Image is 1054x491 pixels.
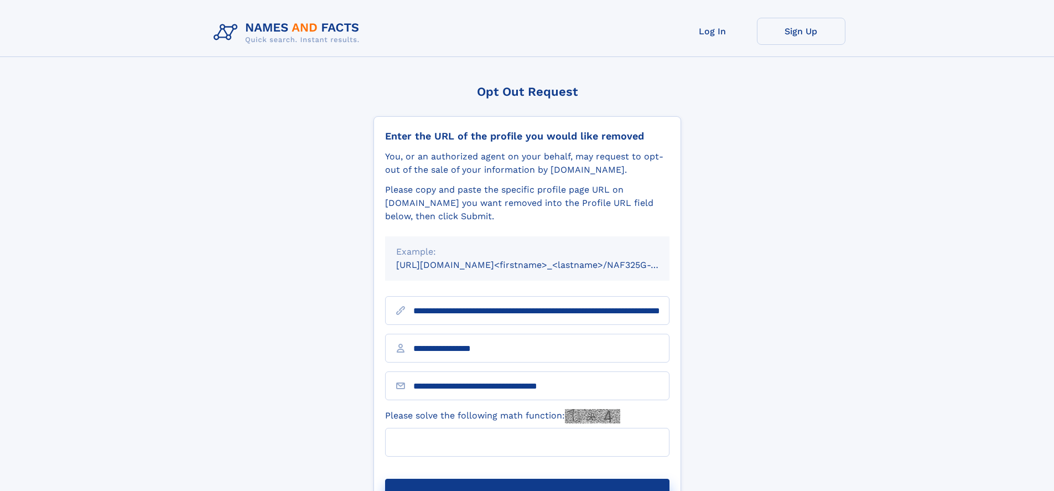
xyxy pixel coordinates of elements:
[757,18,845,45] a: Sign Up
[385,130,669,142] div: Enter the URL of the profile you would like removed
[209,18,368,48] img: Logo Names and Facts
[385,150,669,177] div: You, or an authorized agent on your behalf, may request to opt-out of the sale of your informatio...
[385,409,620,423] label: Please solve the following math function:
[396,245,658,259] div: Example:
[396,260,690,270] small: [URL][DOMAIN_NAME]<firstname>_<lastname>/NAF325G-xxxxxxxx
[668,18,757,45] a: Log In
[385,183,669,223] div: Please copy and paste the specific profile page URL on [DOMAIN_NAME] you want removed into the Pr...
[373,85,681,99] div: Opt Out Request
